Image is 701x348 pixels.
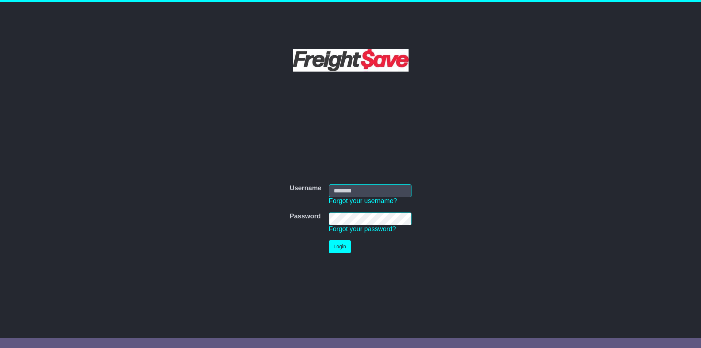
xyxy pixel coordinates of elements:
label: Password [290,213,321,221]
button: Login [329,240,351,253]
label: Username [290,184,321,192]
img: Freight Save [293,49,409,72]
a: Forgot your password? [329,225,396,233]
a: Forgot your username? [329,197,397,204]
